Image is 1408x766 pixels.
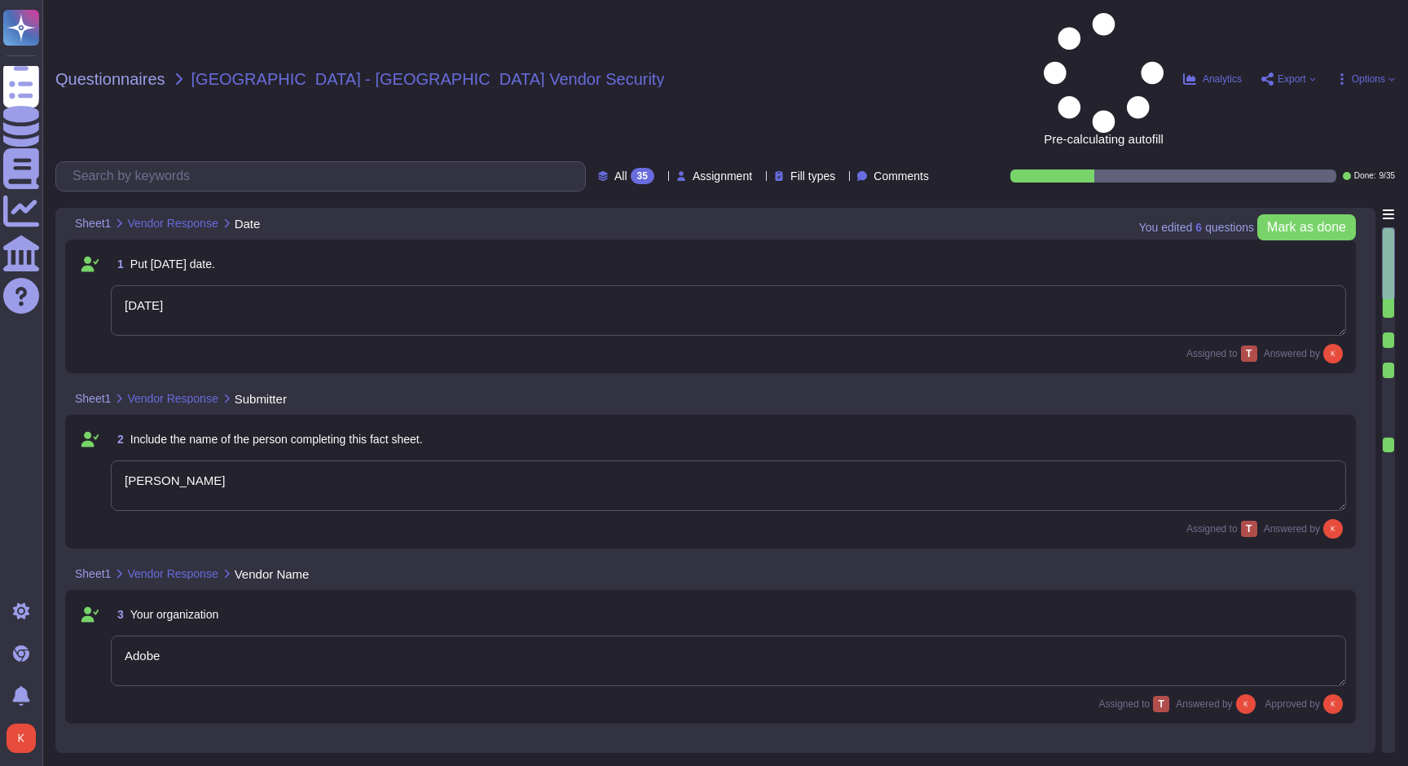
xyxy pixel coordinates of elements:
[3,720,47,756] button: user
[1278,74,1306,84] span: Export
[631,168,654,184] div: 35
[614,170,627,182] span: All
[1186,521,1257,537] span: Assigned to
[111,460,1346,511] textarea: [PERSON_NAME]
[64,162,585,191] input: Search by keywords
[111,609,124,620] span: 3
[1176,699,1232,709] span: Answered by
[1323,694,1343,714] img: user
[111,285,1346,336] textarea: [DATE]
[111,434,124,445] span: 2
[127,393,218,404] span: Vendor Response
[1323,344,1343,363] img: user
[790,170,835,182] span: Fill types
[1323,519,1343,539] img: user
[130,433,423,446] span: Include the name of the person completing this fact sheet.
[1264,524,1320,534] span: Answered by
[75,568,111,579] span: Sheet1
[1241,346,1257,362] div: T
[191,71,665,87] span: [GEOGRAPHIC_DATA] - [GEOGRAPHIC_DATA] Vendor Security
[873,170,929,182] span: Comments
[75,393,111,404] span: Sheet1
[1236,694,1256,714] img: user
[1139,222,1254,233] span: You edited question s
[1099,696,1170,712] span: Assigned to
[1183,73,1242,86] button: Analytics
[1186,346,1257,362] span: Assigned to
[235,568,310,580] span: Vendor Name
[1267,221,1346,234] span: Mark as done
[1044,13,1164,145] span: Pre-calculating autofill
[1203,74,1242,84] span: Analytics
[127,568,218,579] span: Vendor Response
[130,608,218,621] span: Your organization
[1354,172,1376,180] span: Done:
[693,170,752,182] span: Assignment
[7,724,36,753] img: user
[1195,222,1202,233] b: 6
[130,258,215,271] span: Put [DATE] date.
[1264,349,1320,359] span: Answered by
[1265,699,1320,709] span: Approved by
[235,393,287,405] span: Submitter
[1379,172,1395,180] span: 9 / 35
[1257,214,1356,240] button: Mark as done
[1352,74,1385,84] span: Options
[111,258,124,270] span: 1
[1241,521,1257,537] div: T
[55,71,165,87] span: Questionnaires
[1153,696,1169,712] div: T
[235,743,304,755] span: Model Name
[111,636,1346,686] textarea: Adobe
